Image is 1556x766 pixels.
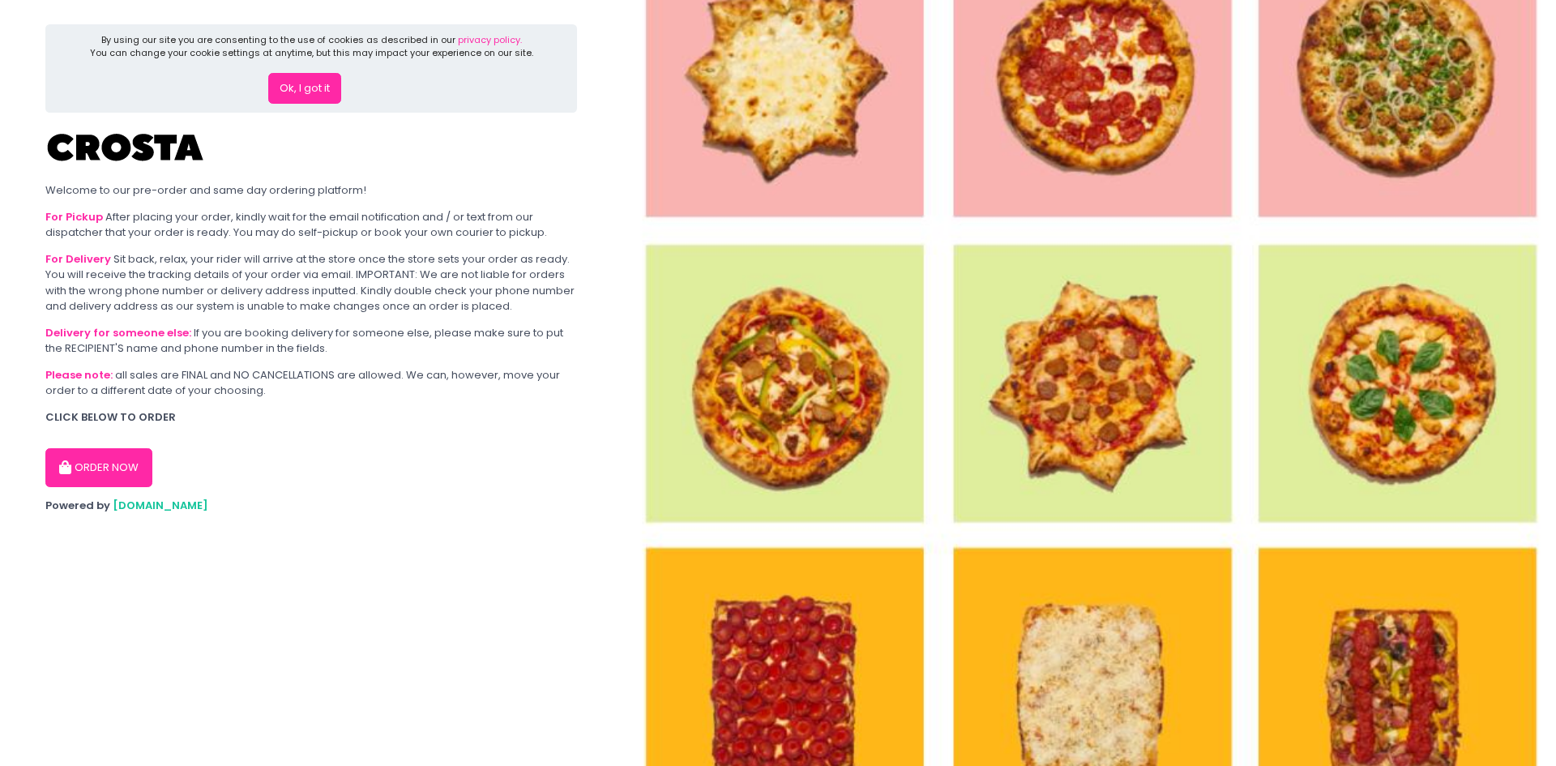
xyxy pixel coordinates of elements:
[45,367,577,399] div: all sales are FINAL and NO CANCELLATIONS are allowed. We can, however, move your order to a diffe...
[45,367,113,383] b: Please note:
[45,409,577,426] div: CLICK BELOW TO ORDER
[458,33,522,46] a: privacy policy.
[90,33,533,60] div: By using our site you are consenting to the use of cookies as described in our You can change you...
[45,251,577,315] div: Sit back, relax, your rider will arrive at the store once the store sets your order as ready. You...
[45,123,207,172] img: Crosta Pizzeria
[113,498,208,513] a: [DOMAIN_NAME]
[45,182,577,199] div: Welcome to our pre-order and same day ordering platform!
[268,73,341,104] button: Ok, I got it
[45,498,577,514] div: Powered by
[45,251,111,267] b: For Delivery
[45,448,152,487] button: ORDER NOW
[45,209,577,241] div: After placing your order, kindly wait for the email notification and / or text from our dispatche...
[45,209,103,225] b: For Pickup
[45,325,191,340] b: Delivery for someone else:
[45,325,577,357] div: If you are booking delivery for someone else, please make sure to put the RECIPIENT'S name and ph...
